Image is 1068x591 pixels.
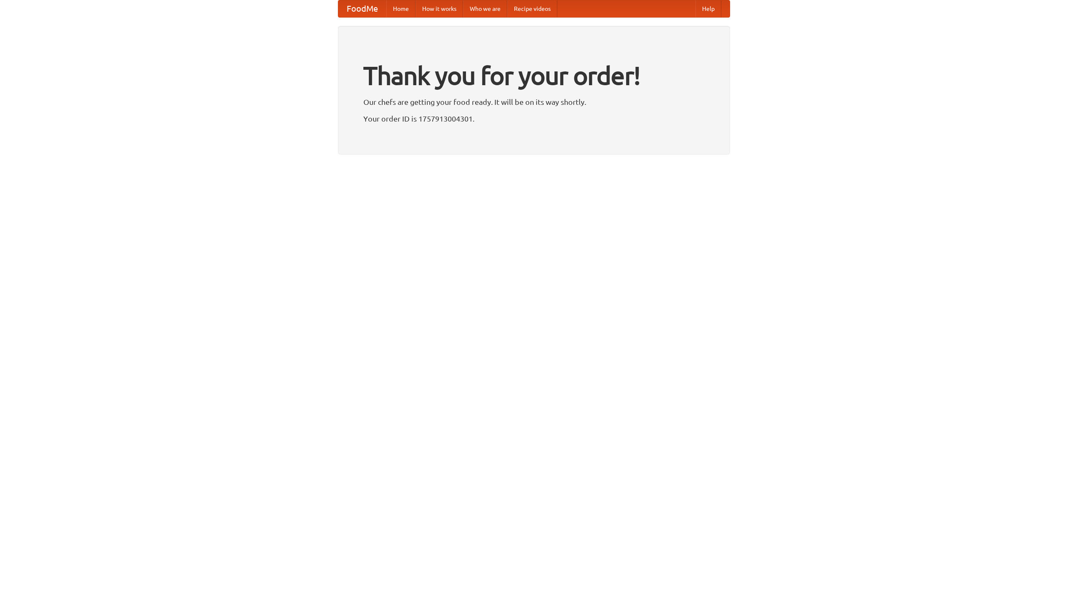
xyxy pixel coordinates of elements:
p: Your order ID is 1757913004301. [363,112,705,125]
a: Home [386,0,416,17]
a: Who we are [463,0,507,17]
a: Help [695,0,721,17]
a: Recipe videos [507,0,557,17]
a: FoodMe [338,0,386,17]
h1: Thank you for your order! [363,56,705,96]
p: Our chefs are getting your food ready. It will be on its way shortly. [363,96,705,108]
a: How it works [416,0,463,17]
